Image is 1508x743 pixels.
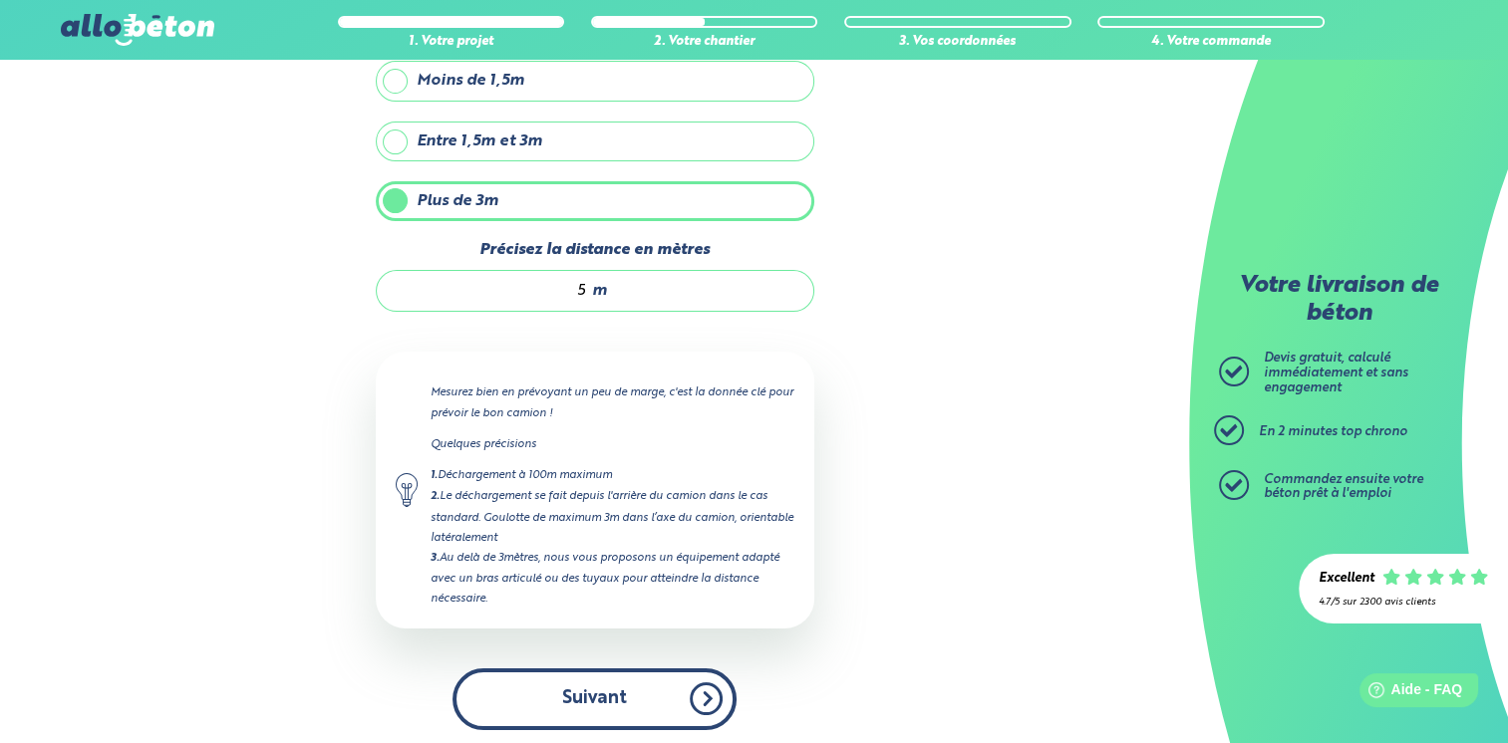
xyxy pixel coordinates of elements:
[844,35,1071,50] div: 3. Vos coordonnées
[1097,35,1325,50] div: 4. Votre commande
[61,14,214,46] img: allobéton
[1224,273,1453,328] p: Votre livraison de béton
[376,181,814,221] label: Plus de 3m
[1264,473,1423,501] span: Commandez ensuite votre béton prêt à l'emploi
[431,486,794,547] div: Le déchargement se fait depuis l'arrière du camion dans le cas standard. Goulotte de maximum 3m d...
[1319,597,1488,608] div: 4.7/5 sur 2300 avis clients
[591,35,818,50] div: 2. Votre chantier
[431,382,794,422] p: Mesurez bien en prévoyant un peu de marge, c'est la donnée clé pour prévoir le bon camion !
[431,553,440,564] strong: 3.
[452,668,737,729] button: Suivant
[397,281,587,301] input: 0
[431,548,794,609] div: Au delà de 3mètres, nous vous proposons un équipement adapté avec un bras articulé ou des tuyaux ...
[1319,572,1374,587] div: Excellent
[431,434,794,454] p: Quelques précisions
[376,61,814,101] label: Moins de 1,5m
[431,465,794,486] div: Déchargement à 100m maximum
[431,470,438,481] strong: 1.
[1259,425,1407,438] span: En 2 minutes top chrono
[376,122,814,161] label: Entre 1,5m et 3m
[1331,665,1486,721] iframe: Help widget launcher
[1264,352,1408,393] span: Devis gratuit, calculé immédiatement et sans engagement
[592,282,607,300] span: m
[376,241,814,259] label: Précisez la distance en mètres
[338,35,565,50] div: 1. Votre projet
[431,491,440,502] strong: 2.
